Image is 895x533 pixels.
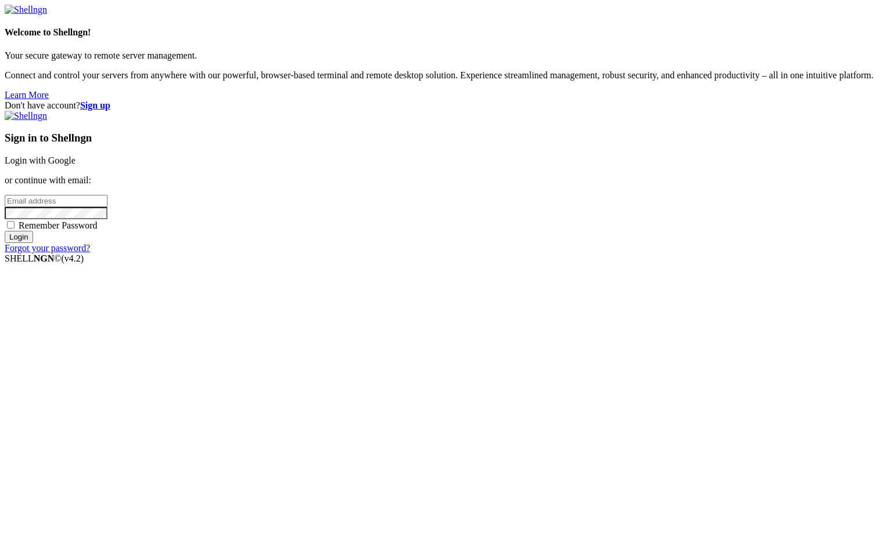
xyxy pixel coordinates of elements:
div: Don't have account? [5,100,890,111]
span: Remember Password [19,220,98,230]
a: Forgot your password? [5,243,90,253]
span: 4.2.0 [62,253,84,263]
input: Email address [5,195,107,207]
input: Remember Password [7,221,15,229]
p: Your secure gateway to remote server management. [5,50,890,61]
p: or continue with email: [5,175,890,186]
a: Sign up [80,100,110,110]
h4: Welcome to Shellngn! [5,27,890,38]
img: Shellngn [5,5,47,15]
a: Learn More [5,90,49,100]
input: Login [5,231,33,243]
b: NGN [34,253,55,263]
p: Connect and control your servers from anywhere with our powerful, browser-based terminal and remo... [5,70,890,81]
a: Login with Google [5,155,76,165]
h3: Sign in to Shellngn [5,132,890,144]
img: Shellngn [5,111,47,121]
span: SHELL © [5,253,84,263]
